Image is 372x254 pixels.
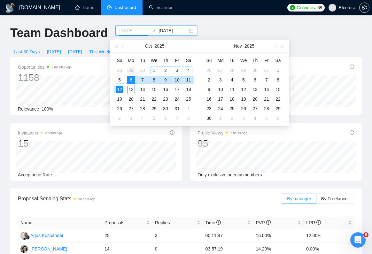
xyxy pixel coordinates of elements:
td: 2025-11-29 [272,104,284,113]
th: Su [114,55,125,65]
a: homeHome [75,5,94,10]
td: 2025-11-22 [272,94,284,104]
td: 2025-09-30 [137,65,148,75]
th: Fr [261,55,272,65]
td: 2025-11-05 [148,113,160,123]
div: 17 [217,95,224,103]
td: 2025-11-01 [183,104,194,113]
div: 4 [228,76,236,84]
div: 11 [185,76,192,84]
td: 2025-10-18 [183,85,194,94]
th: Mo [125,55,137,65]
div: 24 [217,105,224,112]
th: Proposals [102,217,152,229]
span: -- [55,172,58,177]
td: 2025-11-25 [226,104,238,113]
button: Nov [234,40,242,52]
div: 4 [185,66,192,74]
div: 26 [240,105,247,112]
div: 20 [127,95,135,103]
div: 25 [228,105,236,112]
span: Replies [155,219,196,226]
td: 3 [152,229,203,242]
td: 2025-11-21 [261,94,272,104]
td: 2025-11-02 [203,75,215,85]
button: This Week [86,47,114,57]
span: By manager [287,196,311,201]
div: 5 [263,114,270,122]
div: 12 [240,86,247,93]
div: 17 [173,86,181,93]
td: 2025-10-26 [114,104,125,113]
td: 2025-10-22 [148,94,160,104]
th: Sa [183,55,194,65]
div: 30 [162,105,169,112]
td: 16.00% [253,229,304,242]
span: Connects: [297,4,316,11]
div: 19 [116,95,123,103]
span: [DATE] [47,48,61,55]
span: Acceptance Rate [18,172,52,177]
td: 2025-11-08 [272,75,284,85]
div: 1 [274,66,282,74]
div: 28 [139,105,146,112]
div: 4 [139,114,146,122]
div: 18 [228,95,236,103]
td: 2025-12-06 [272,113,284,123]
iframe: Intercom live chat [350,232,366,248]
th: Mo [215,55,226,65]
div: 18 [185,86,192,93]
th: Sa [272,55,284,65]
span: LRR [306,220,321,225]
td: 2025-12-03 [238,113,249,123]
div: 1 [150,66,158,74]
div: 6 [274,114,282,122]
div: 14 [139,86,146,93]
a: TT[PERSON_NAME] [20,246,67,251]
img: gigradar-bm.png [25,235,30,240]
td: 2025-11-30 [203,113,215,123]
td: 2025-10-03 [171,65,183,75]
td: 2025-10-17 [171,85,183,94]
button: [DATE] [43,47,65,57]
td: 2025-10-29 [148,104,160,113]
span: info-circle [316,220,321,225]
div: 1 [217,114,224,122]
div: 20 [251,95,259,103]
th: We [148,55,160,65]
td: 2025-10-08 [148,75,160,85]
td: 2025-11-02 [114,113,125,123]
img: logo [5,3,15,13]
span: info-circle [170,130,174,135]
td: 2025-10-07 [137,75,148,85]
td: 2025-10-05 [114,75,125,85]
td: 2025-10-21 [137,94,148,104]
a: AKAgus Kusnandar [20,233,64,238]
td: 2025-11-18 [226,94,238,104]
span: to [151,28,156,33]
td: 2025-10-30 [249,65,261,75]
span: Dashboard [115,5,136,10]
div: 31 [173,105,181,112]
td: 2025-10-06 [125,75,137,85]
div: 10 [173,76,181,84]
div: 28 [263,105,270,112]
span: PVR [256,220,271,225]
span: 8 [363,232,368,237]
div: 5 [116,76,123,84]
span: This Week [89,48,110,55]
div: 29 [127,66,135,74]
div: 6 [162,114,169,122]
button: Oct [145,40,152,52]
span: user [330,5,335,10]
div: 12 [116,86,123,93]
div: 22 [150,95,158,103]
span: info-circle [350,130,354,135]
div: 14 [263,86,270,93]
div: 1158 [18,72,72,84]
div: 29 [274,105,282,112]
div: [PERSON_NAME] [30,245,67,252]
a: setting [359,5,369,10]
div: 29 [150,105,158,112]
td: 2025-10-02 [160,65,171,75]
